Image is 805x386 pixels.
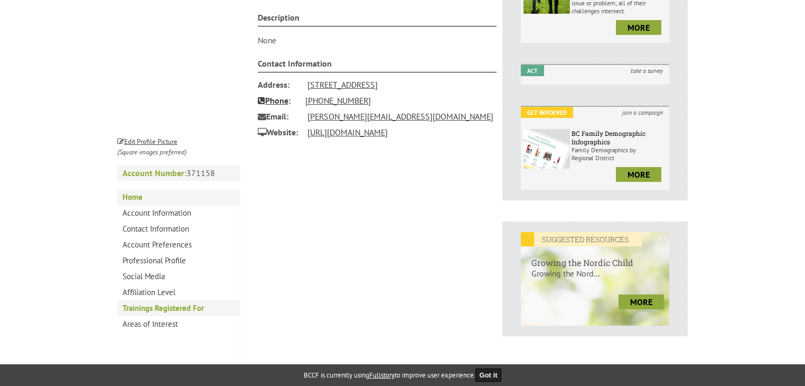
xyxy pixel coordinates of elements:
[307,127,388,137] a: [URL][DOMAIN_NAME]
[117,137,177,146] small: Edit Profile Picture
[521,65,544,76] em: Act
[521,232,642,246] em: SUGGESTED RESOURCES
[117,148,186,157] i: (Square images preferred)
[616,20,661,35] a: more
[117,300,240,316] a: Trainings Registered For
[123,168,186,178] strong: Account Number:
[258,95,288,106] a: Phone
[475,369,502,382] button: Got it
[117,165,240,181] p: 371158
[307,79,378,90] a: [STREET_ADDRESS]
[258,58,497,72] h4: Contact Information
[521,246,669,268] h6: Growing the Nordic Child
[572,146,667,162] p: Family Demographics by Regional District
[572,129,667,146] h6: BC Family Demographic Infographics
[117,269,240,284] a: Social Media
[258,124,300,140] span: Website
[616,167,661,182] a: more
[117,189,240,205] a: Home
[117,205,240,221] a: Account Information
[258,35,497,45] p: None
[305,95,371,106] a: [PHONE_NUMBER]
[307,111,493,122] a: [PERSON_NAME][EMAIL_ADDRESS][DOMAIN_NAME]
[521,268,669,289] p: Growing the Nord...
[619,295,664,309] a: more
[117,135,177,146] a: Edit Profile Picture
[117,316,240,332] a: Areas of Interest
[117,253,240,269] a: Professional Profile
[117,284,240,300] a: Affiliation Level
[624,65,669,76] i: take a survey
[616,107,669,118] i: join a campaign
[258,108,300,124] span: Email
[117,221,240,237] a: Contact Information
[258,77,300,93] span: Address
[258,12,497,26] h4: Description
[521,107,573,118] em: Get Involved
[369,371,395,380] a: Fullstory
[117,237,240,253] a: Account Preferences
